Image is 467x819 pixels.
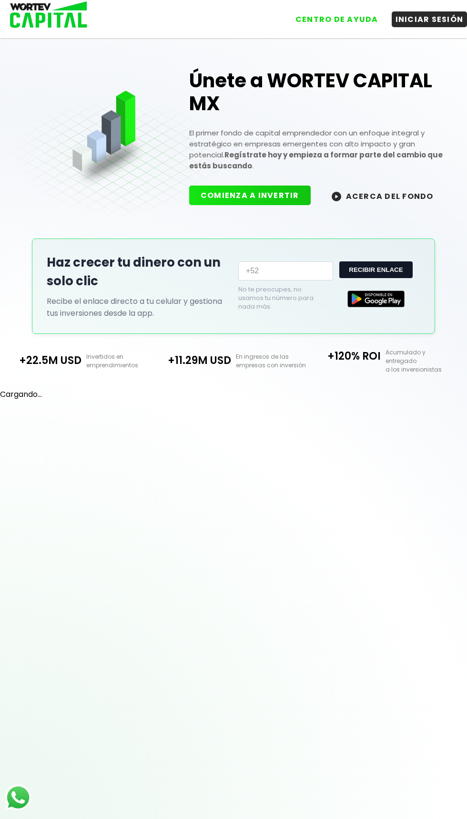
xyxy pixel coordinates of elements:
h2: Haz crecer tu dinero con un solo clic [47,253,229,290]
p: +22.5M USD [10,352,82,368]
p: En ingresos de las empresas con inversión [231,352,308,370]
a: COMIENZA A INVERTIR [189,190,320,201]
p: Invertidos en emprendimientos [81,352,159,370]
p: Acumulado y entregado a los inversionistas [381,348,458,374]
p: El primer fondo de capital emprendedor con un enfoque integral y estratégico en empresas emergent... [189,127,456,171]
p: +11.29M USD [159,352,231,368]
button: RECIBIR ENLACE [339,261,412,278]
img: Google Play [347,290,405,307]
p: No te preocupes, no usamos tu número para nada más. [238,285,327,311]
strong: Regístrate hoy y empieza a formar parte del cambio que estás buscando [189,150,443,171]
a: CENTRO DE AYUDA [282,4,382,27]
img: wortev-capital-acerca-del-fondo [332,192,341,201]
button: COMIENZA A INVERTIR [189,186,311,205]
p: +120% ROI [308,348,381,364]
button: CENTRO DE AYUDA [292,11,382,27]
h1: Únete a WORTEV CAPITAL MX [189,69,456,115]
img: logos_whatsapp-icon.242b2217.svg [5,784,31,811]
p: Recibe el enlace directo a tu celular y gestiona tus inversiones desde la app. [47,295,229,319]
button: ACERCA DEL FONDO [320,186,445,206]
